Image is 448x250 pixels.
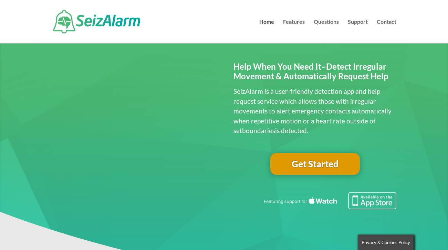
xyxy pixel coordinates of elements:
[242,127,275,134] span: boundaries
[259,19,274,43] a: Home
[270,153,360,175] a: Get Started
[233,62,396,85] h2: Help When You Need It–Detect Irregular Movement & Automatically Request Help
[348,19,368,43] a: Support
[377,19,396,43] a: Contact
[263,203,396,211] a: Featuring seizure detection support for the Apple Watch
[233,87,396,136] p: SeizAlarm is a user-friendly detection app and help request service which allows those with irreg...
[283,19,305,43] a: Features
[263,192,396,209] img: Seizure detection available in the Apple App Store.
[314,19,339,43] a: Questions
[362,240,410,245] span: Privacy & Cookies Policy
[53,10,140,33] img: SeizAlarm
